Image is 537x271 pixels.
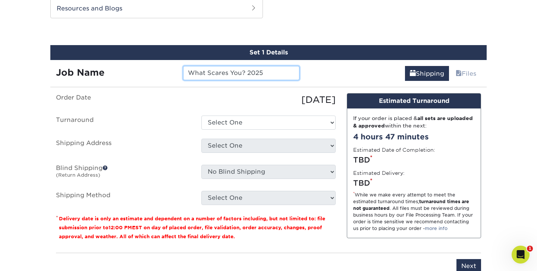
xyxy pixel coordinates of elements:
[56,67,104,78] strong: Job Name
[50,45,487,60] div: Set 1 Details
[405,66,449,81] a: Shipping
[59,216,325,239] small: Delivery date is only an estimate and dependent on a number of factors including, but not limited...
[353,177,475,189] div: TBD
[56,172,100,178] small: (Return Address)
[353,146,435,154] label: Estimated Date of Completion:
[50,139,196,156] label: Shipping Address
[196,93,341,107] div: [DATE]
[410,70,416,77] span: shipping
[50,116,196,130] label: Turnaround
[451,66,481,81] a: Files
[353,199,469,211] strong: turnaround times are not guaranteed
[353,169,405,177] label: Estimated Delivery:
[50,93,196,107] label: Order Date
[50,191,196,205] label: Shipping Method
[109,225,132,230] span: 12:00 PM
[353,114,475,130] div: If your order is placed & within the next:
[353,192,475,232] div: While we make every attempt to meet the estimated turnaround times; . All files must be reviewed ...
[347,94,481,108] div: Estimated Turnaround
[512,246,530,264] iframe: Intercom live chat
[2,248,63,268] iframe: Google Customer Reviews
[183,66,299,80] input: Enter a job name
[425,226,447,231] a: more info
[456,70,462,77] span: files
[353,154,475,166] div: TBD
[353,131,475,142] div: 4 hours 47 minutes
[527,246,533,252] span: 1
[50,165,196,182] label: Blind Shipping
